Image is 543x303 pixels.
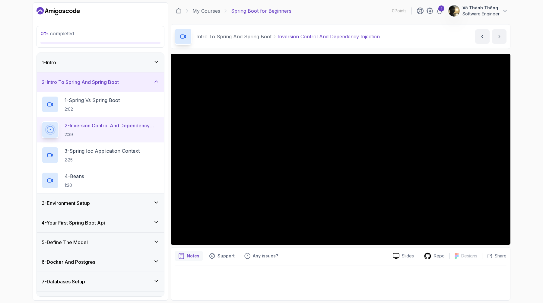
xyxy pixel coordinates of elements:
[241,251,282,261] button: Feedback button
[42,172,159,189] button: 4-Beans1:20
[37,213,164,232] button: 4-Your First Spring Boot Api
[176,8,182,14] a: Dashboard
[218,253,235,259] p: Support
[253,253,278,259] p: Any issues?
[42,239,88,246] h3: 5 - Define The Model
[462,5,500,11] p: Võ Thành Thông
[65,173,84,180] p: 4 - Beans
[40,30,74,37] span: completed
[65,106,120,112] p: 2:02
[438,5,444,11] div: 1
[42,258,95,266] h3: 6 - Docker And Postgres
[65,97,120,104] p: 1 - Spring Vs Spring Boot
[37,252,164,272] button: 6-Docker And Postgres
[65,122,159,129] p: 2 - Inversion Control And Dependency Injection
[448,5,508,17] button: user profile imageVõ Thành ThôngSoftware Engineer
[175,251,203,261] button: notes button
[231,7,291,14] p: Spring Boot for Beginners
[428,170,537,276] iframe: chat widget
[462,11,500,17] p: Software Engineer
[448,5,460,17] img: user profile image
[42,199,90,207] h3: 3 - Environment Setup
[192,7,220,14] a: My Courses
[37,233,164,252] button: 5-Define The Model
[65,147,140,155] p: 3 - Spring Ioc Application Context
[42,219,105,226] h3: 4 - Your First Spring Boot Api
[518,279,537,297] iframe: chat widget
[492,29,506,44] button: next content
[171,54,510,245] iframe: 2 - Inversion Control and Dependency Injection
[65,157,140,163] p: 2:25
[475,29,490,44] button: previous content
[65,182,84,188] p: 1:20
[205,251,238,261] button: Support button
[436,7,443,14] a: 1
[278,33,380,40] p: Inversion Control And Dependency Injection
[40,30,49,37] span: 0 %
[42,96,159,113] button: 1-Spring Vs Spring Boot2:02
[37,272,164,291] button: 7-Databases Setup
[37,6,80,16] a: Dashboard
[37,193,164,213] button: 3-Environment Setup
[42,147,159,164] button: 3-Spring Ioc Application Context2:25
[37,72,164,92] button: 2-Intro To Spring And Spring Boot
[402,253,414,259] p: Slides
[42,278,85,285] h3: 7 - Databases Setup
[392,8,407,14] p: 0 Points
[65,132,159,138] p: 2:39
[196,33,271,40] p: Intro To Spring And Spring Boot
[187,253,199,259] p: Notes
[388,253,419,259] a: Slides
[37,53,164,72] button: 1-Intro
[42,59,56,66] h3: 1 - Intro
[42,78,119,86] h3: 2 - Intro To Spring And Spring Boot
[42,121,159,138] button: 2-Inversion Control And Dependency Injection2:39
[419,252,449,260] a: Repo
